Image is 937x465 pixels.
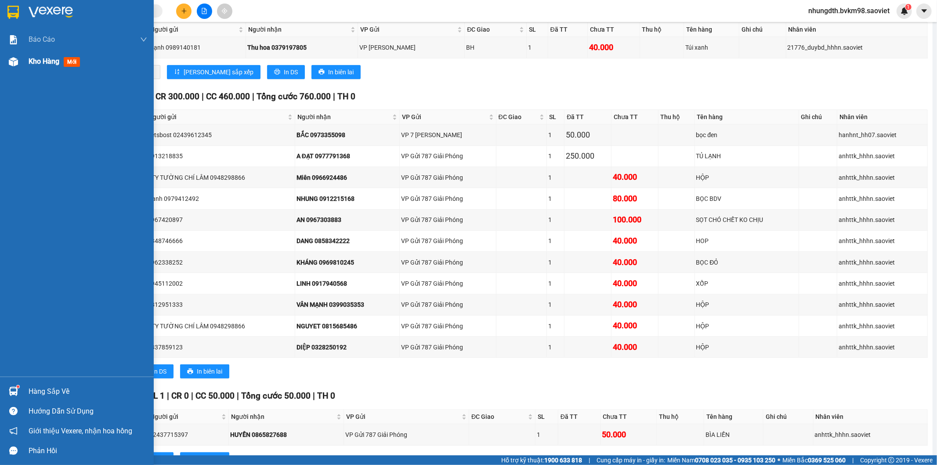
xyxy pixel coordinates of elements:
[252,91,254,102] span: |
[589,41,638,54] div: 40.000
[799,110,837,124] th: Ghi chú
[333,91,335,102] span: |
[548,215,563,225] div: 1
[839,173,926,182] div: anhttk_hhhn.saoviet
[400,210,496,231] td: VP Gửi 787 Giải Phóng
[401,342,494,352] div: VP Gửi 787 Giải Phóng
[358,37,465,58] td: VP Gia Lâm
[53,21,107,35] b: Sao Việt
[9,387,18,396] img: warehouse-icon
[176,4,192,19] button: plus
[548,342,563,352] div: 1
[297,236,398,246] div: DANG 0858342222
[471,412,526,421] span: ĐC Giao
[148,236,293,246] div: 0348746666
[684,22,739,37] th: Tên hàng
[247,43,357,52] div: Thu hoa 0379197805
[148,300,293,309] div: 0812951333
[230,430,342,440] div: HUYỀN 0865827688
[150,25,237,34] span: Người gửi
[695,457,775,464] strong: 0708 023 035 - 0935 103 250
[140,36,147,43] span: down
[206,91,250,102] span: CC 460.000
[148,130,293,140] div: netsbost 02439612345
[359,43,463,52] div: VP [PERSON_NAME]
[763,410,814,424] th: Ghi chú
[148,342,293,352] div: 0337859123
[187,368,193,375] span: printer
[602,429,655,441] div: 50.000
[695,110,799,124] th: Tên hàng
[9,447,18,455] span: message
[267,65,305,79] button: printerIn DS
[7,6,19,19] img: logo-vxr
[400,231,496,252] td: VP Gửi 787 Giải Phóng
[181,8,187,14] span: plus
[297,112,391,122] span: Người nhận
[814,410,928,424] th: Nhân viên
[297,173,398,182] div: Miên 0966924486
[148,215,293,225] div: 0967420897
[544,457,582,464] strong: 1900 633 818
[5,7,49,51] img: logo.jpg
[658,110,695,124] th: Thu hộ
[589,455,590,465] span: |
[613,235,657,247] div: 40.000
[167,391,169,401] span: |
[613,171,657,183] div: 40.000
[152,367,166,376] span: In DS
[117,7,212,22] b: [DOMAIN_NAME]
[528,43,546,52] div: 1
[401,151,494,161] div: VP Gửi 787 Giải Phóng
[696,236,797,246] div: HOP
[64,57,80,67] span: mới
[297,321,398,331] div: NGUYET 0815685486
[696,300,797,309] div: HỘP
[201,8,207,14] span: file-add
[284,67,298,77] span: In DS
[548,300,563,309] div: 1
[613,298,657,311] div: 40.000
[313,391,315,401] span: |
[839,279,926,288] div: anhttk_hhhn.saoviet
[401,300,494,309] div: VP Gửi 787 Giải Phóng
[696,130,797,140] div: bọc đen
[499,112,538,122] span: ĐC Giao
[685,43,738,52] div: Túi xanh
[657,410,704,424] th: Thu hộ
[257,91,331,102] span: Tổng cước 760.000
[535,410,558,424] th: SL
[400,252,496,273] td: VP Gửi 787 Giải Phóng
[839,215,926,225] div: anhttk_hhhn.saoviet
[297,300,398,309] div: VÂN MẠNH 0399035353
[317,391,335,401] span: TH 0
[221,8,228,14] span: aim
[148,151,293,161] div: 0913218835
[839,194,926,203] div: anhttk_hhhn.saoviet
[815,430,926,440] div: anhttk_hhhn.saoviet
[401,258,494,267] div: VP Gửi 787 Giải Phóng
[667,455,775,465] span: Miền Nam
[564,110,611,124] th: Đã TT
[346,412,460,421] span: VP Gửi
[466,43,525,52] div: BH
[905,4,912,10] sup: 1
[786,22,928,37] th: Nhân viên
[29,57,59,65] span: Kho hàng
[527,22,548,37] th: SL
[852,455,854,465] span: |
[400,167,496,188] td: VP Gửi 787 Giải Phóng
[248,25,349,34] span: Người nhận
[171,391,189,401] span: CR 0
[197,4,212,19] button: file-add
[337,91,355,102] span: TH 0
[916,4,932,19] button: caret-down
[402,112,487,122] span: VP Gửi
[537,430,557,440] div: 1
[148,258,293,267] div: 0962338252
[217,4,232,19] button: aim
[9,407,18,415] span: question-circle
[167,65,260,79] button: sort-ascending[PERSON_NAME] sắp xếp
[613,277,657,290] div: 40.000
[696,321,797,331] div: HỘP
